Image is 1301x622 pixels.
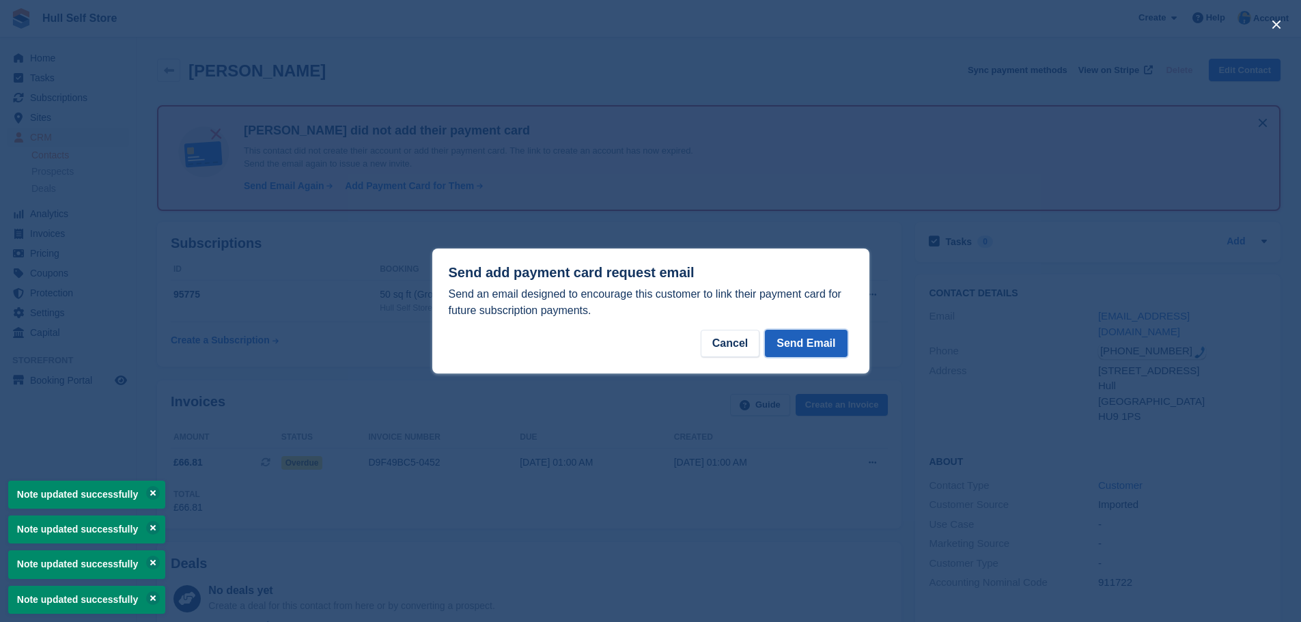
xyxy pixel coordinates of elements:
[8,481,165,509] p: Note updated successfully
[765,330,847,357] button: Send Email
[701,330,759,357] div: Cancel
[8,515,165,543] p: Note updated successfully
[449,265,853,281] h1: Send add payment card request email
[8,550,165,578] p: Note updated successfully
[1265,14,1287,36] button: close
[449,286,853,319] p: Send an email designed to encourage this customer to link their payment card for future subscript...
[8,586,165,614] p: Note updated successfully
